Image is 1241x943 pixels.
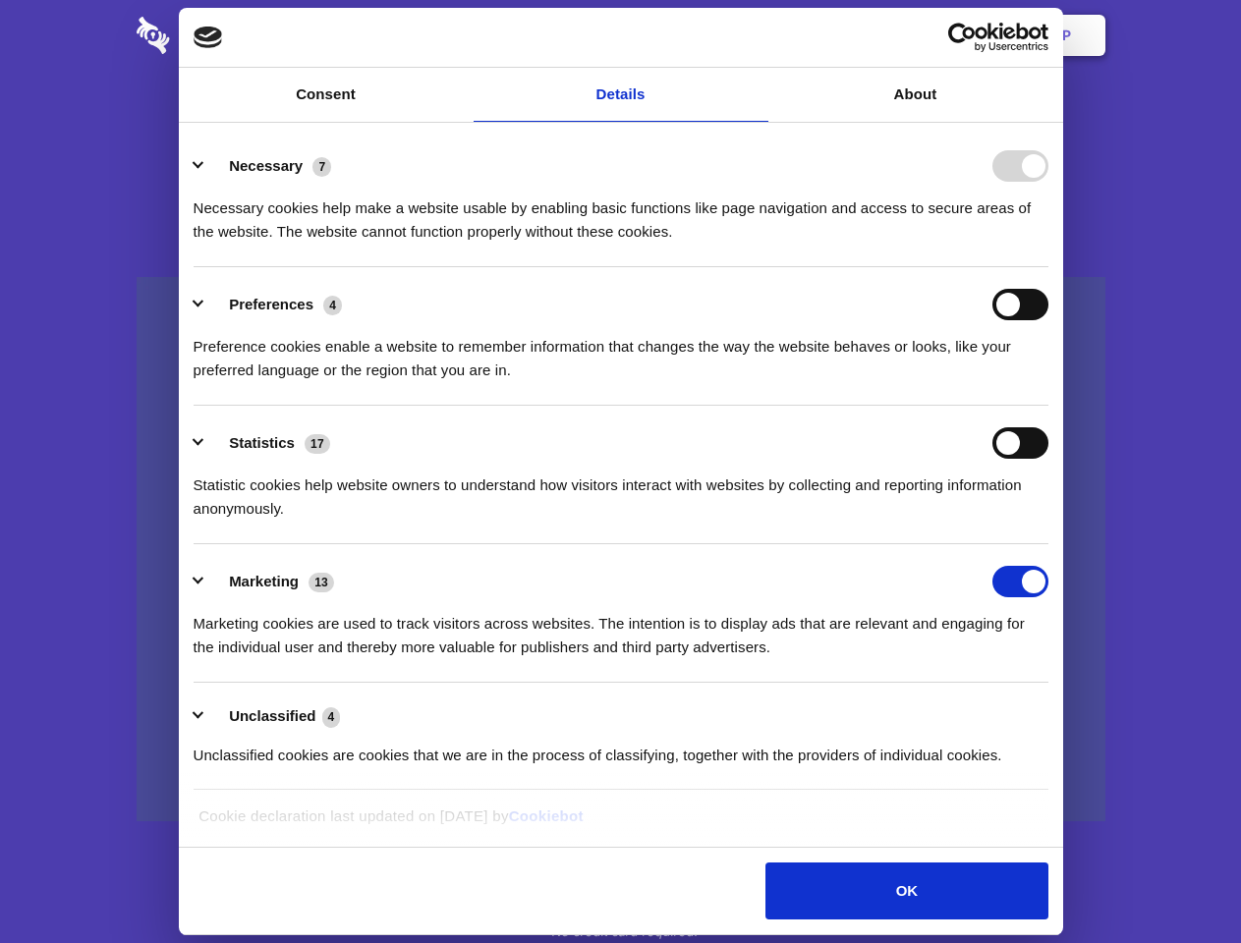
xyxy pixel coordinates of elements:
div: Cookie declaration last updated on [DATE] by [184,804,1057,843]
iframe: Drift Widget Chat Controller [1143,845,1217,919]
img: logo-wordmark-white-trans-d4663122ce5f474addd5e946df7df03e33cb6a1c49d2221995e7729f52c070b2.svg [137,17,305,54]
a: Cookiebot [509,807,584,824]
button: OK [765,862,1047,919]
button: Marketing (13) [194,566,347,597]
span: 7 [312,157,331,177]
a: Contact [797,5,887,66]
div: Statistic cookies help website owners to understand how visitors interact with websites by collec... [194,459,1048,521]
span: 17 [305,434,330,454]
a: Details [474,68,768,122]
a: Consent [179,68,474,122]
div: Unclassified cookies are cookies that we are in the process of classifying, together with the pro... [194,729,1048,767]
a: Login [891,5,977,66]
a: Usercentrics Cookiebot - opens in a new window [876,23,1048,52]
button: Necessary (7) [194,150,344,182]
span: 4 [322,707,341,727]
div: Preference cookies enable a website to remember information that changes the way the website beha... [194,320,1048,382]
div: Necessary cookies help make a website usable by enabling basic functions like page navigation and... [194,182,1048,244]
div: Marketing cookies are used to track visitors across websites. The intention is to display ads tha... [194,597,1048,659]
a: Wistia video thumbnail [137,277,1105,822]
img: logo [194,27,223,48]
a: Pricing [577,5,662,66]
label: Statistics [229,434,295,451]
span: 4 [323,296,342,315]
button: Unclassified (4) [194,704,353,729]
button: Preferences (4) [194,289,355,320]
label: Marketing [229,573,299,589]
label: Preferences [229,296,313,312]
h4: Auto-redaction of sensitive data, encrypted data sharing and self-destructing private chats. Shar... [137,179,1105,244]
h1: Eliminate Slack Data Loss. [137,88,1105,159]
button: Statistics (17) [194,427,343,459]
a: About [768,68,1063,122]
span: 13 [309,573,334,592]
label: Necessary [229,157,303,174]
